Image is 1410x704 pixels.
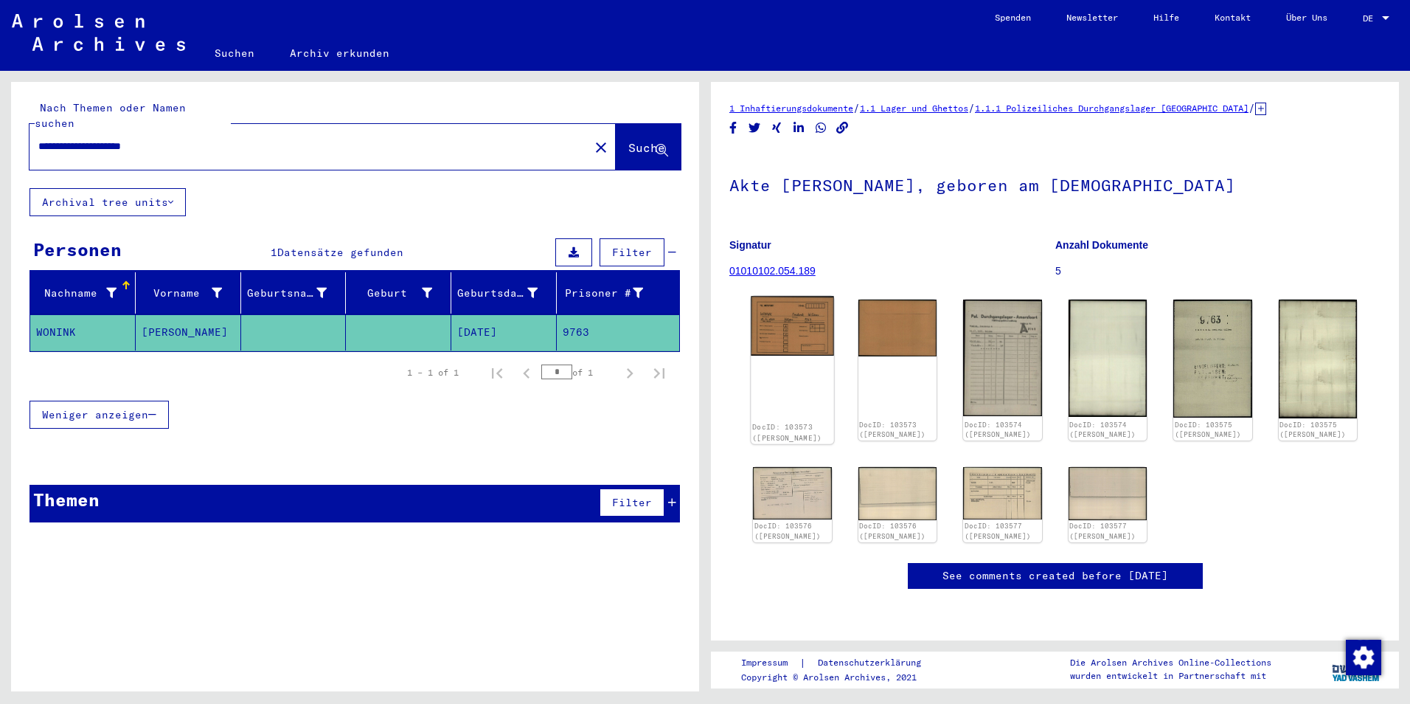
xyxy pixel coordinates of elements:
a: Datenschutzerklärung [806,655,939,671]
div: 1 – 1 of 1 [407,366,459,379]
a: DocID: 103574 ([PERSON_NAME]) [965,421,1031,439]
a: Impressum [741,655,799,671]
div: Themen [33,486,100,513]
span: Suche [628,140,665,155]
a: DocID: 103577 ([PERSON_NAME]) [965,522,1031,540]
mat-cell: [PERSON_NAME] [136,314,241,351]
mat-header-cell: Geburt‏ [346,272,451,314]
a: DocID: 103577 ([PERSON_NAME]) [1069,522,1136,540]
mat-cell: [DATE] [451,314,557,351]
span: Weniger anzeigen [42,408,148,421]
img: 002.jpg [1069,300,1147,417]
a: 1.1.1 Polizeiliches Durchgangslager [GEOGRAPHIC_DATA] [975,103,1248,114]
div: Personen [33,236,122,263]
div: Prisoner # [563,281,661,305]
span: DE [1363,13,1379,24]
img: 001.jpg [751,296,833,356]
b: Signatur [729,239,771,251]
mat-label: Nach Themen oder Namen suchen [35,101,186,130]
a: 1.1 Lager und Ghettos [860,103,968,114]
p: Copyright © Arolsen Archives, 2021 [741,671,939,684]
div: of 1 [541,365,615,379]
img: Change consent [1346,640,1381,675]
div: Geburt‏ [352,281,451,305]
a: DocID: 103574 ([PERSON_NAME]) [1069,421,1136,439]
button: Share on Twitter [747,119,763,137]
img: 002.jpg [858,467,937,520]
div: Vorname [142,286,222,301]
h1: Akte [PERSON_NAME], geboren am [DEMOGRAPHIC_DATA] [729,151,1381,216]
mat-header-cell: Geburtsdatum [451,272,557,314]
mat-cell: 9763 [557,314,679,351]
div: Nachname [36,286,117,301]
button: Next page [615,358,645,387]
button: Share on Facebook [726,119,741,137]
a: Archiv erkunden [272,35,407,71]
a: 01010102.054.189 [729,265,816,277]
img: Arolsen_neg.svg [12,14,185,51]
div: Geburtsname [247,286,327,301]
mat-header-cell: Vorname [136,272,241,314]
div: | [741,655,939,671]
div: Nachname [36,281,135,305]
img: yv_logo.png [1329,651,1384,688]
mat-icon: close [592,139,610,156]
img: 001.jpg [963,467,1042,520]
a: DocID: 103573 ([PERSON_NAME]) [752,423,822,442]
button: Suche [616,124,681,170]
p: 5 [1055,263,1381,279]
a: DocID: 103576 ([PERSON_NAME]) [859,522,925,540]
img: 002.jpg [1279,300,1358,418]
button: Share on WhatsApp [813,119,829,137]
div: Geburtsdatum [457,286,538,301]
button: Last page [645,358,674,387]
img: 002.jpg [1069,467,1147,520]
div: Geburtsdatum [457,281,556,305]
span: / [853,101,860,114]
button: Clear [586,132,616,162]
a: See comments created before [DATE] [942,568,1168,584]
b: Anzahl Dokumente [1055,239,1148,251]
a: 1 Inhaftierungsdokumente [729,103,853,114]
span: 1 [271,246,277,259]
img: 001.jpg [963,300,1042,416]
img: 001.jpg [1173,300,1252,418]
mat-header-cell: Nachname [30,272,136,314]
button: Share on LinkedIn [791,119,807,137]
div: Geburt‏ [352,286,432,301]
button: First page [482,358,512,387]
span: Filter [612,246,652,259]
p: wurden entwickelt in Partnerschaft mit [1070,669,1271,683]
div: Prisoner # [563,286,643,301]
button: Previous page [512,358,541,387]
a: DocID: 103576 ([PERSON_NAME]) [754,522,821,540]
span: / [968,101,975,114]
mat-header-cell: Geburtsname [241,272,347,314]
button: Weniger anzeigen [29,401,169,429]
div: Geburtsname [247,281,346,305]
button: Share on Xing [769,119,785,137]
span: Filter [612,496,652,509]
button: Archival tree units [29,188,186,216]
div: Vorname [142,281,240,305]
span: / [1248,101,1255,114]
p: Die Arolsen Archives Online-Collections [1070,656,1271,669]
a: DocID: 103575 ([PERSON_NAME]) [1279,421,1346,439]
a: Suchen [197,35,272,71]
button: Filter [600,489,664,517]
button: Filter [600,238,664,266]
mat-cell: WONINK [30,314,136,351]
a: DocID: 103575 ([PERSON_NAME]) [1175,421,1241,439]
a: DocID: 103573 ([PERSON_NAME]) [859,421,925,439]
img: 002.jpg [858,300,937,356]
button: Copy link [835,119,850,137]
span: Datensätze gefunden [277,246,403,259]
img: 001.jpg [753,467,832,520]
mat-header-cell: Prisoner # [557,272,679,314]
